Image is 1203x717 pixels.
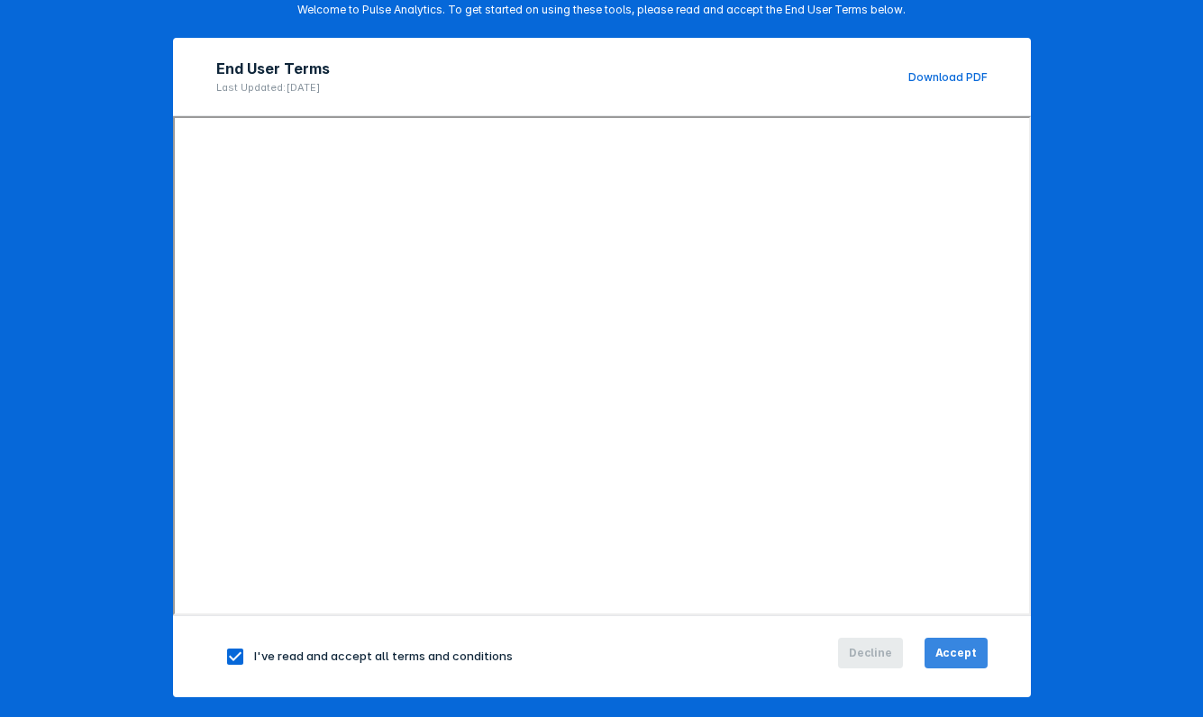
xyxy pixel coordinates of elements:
p: Last Updated: [DATE] [216,81,330,94]
a: Download PDF [908,70,988,84]
button: Accept [925,638,988,668]
button: Decline [838,638,903,668]
p: Welcome to Pulse Analytics. To get started on using these tools, please read and accept the End U... [297,3,906,16]
span: Accept [935,645,977,661]
span: I've read and accept all terms and conditions [254,649,513,663]
h2: End User Terms [216,59,330,77]
span: Decline [849,645,892,661]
